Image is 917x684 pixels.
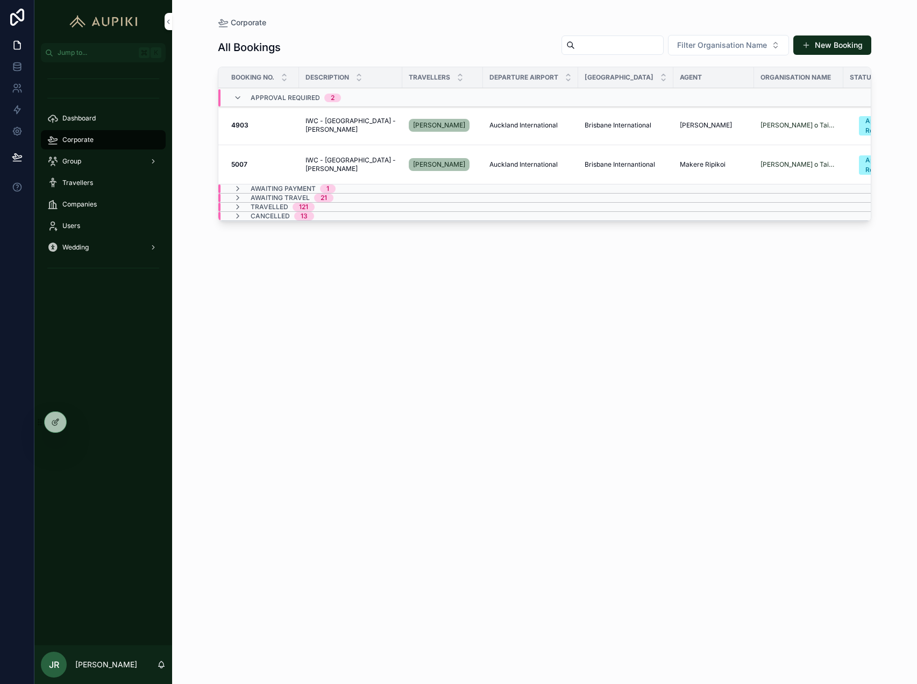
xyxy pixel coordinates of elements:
span: Brisbane Internantional [585,160,655,169]
span: Corporate [231,17,266,28]
p: [PERSON_NAME] [75,659,137,670]
span: Filter Organisation Name [677,40,767,51]
a: IWC - [GEOGRAPHIC_DATA] - [PERSON_NAME] [305,156,396,173]
a: IWC - [GEOGRAPHIC_DATA] - [PERSON_NAME] [305,117,396,134]
a: [PERSON_NAME] [409,158,470,171]
span: Corporate [62,136,94,144]
a: Travellers [41,173,166,193]
span: Travelled [251,203,288,211]
span: Users [62,222,80,230]
a: 5007 [231,160,293,169]
span: Awaiting Payment [251,184,316,193]
button: New Booking [793,35,871,55]
a: Wedding [41,238,166,257]
span: Organisation Name [760,73,831,82]
a: [PERSON_NAME] o Tainui [760,160,837,169]
a: Dashboard [41,109,166,128]
img: App logo [65,13,143,30]
a: [PERSON_NAME] o Tainui [760,121,837,130]
button: Select Button [668,35,789,55]
a: [PERSON_NAME] [409,117,477,134]
span: Travellers [62,179,93,187]
span: Cancelled [251,212,290,220]
a: Makere Ripikoi [680,160,748,169]
span: Auckland International [489,121,558,130]
span: [PERSON_NAME] [413,121,465,130]
span: Auckland International [489,160,558,169]
div: 21 [321,194,327,202]
span: Makere Ripikoi [680,160,726,169]
div: 1 [326,184,329,193]
a: Users [41,216,166,236]
div: scrollable content [34,62,172,290]
span: Status [850,73,876,82]
span: Awaiting Travel [251,194,310,202]
a: [PERSON_NAME] [409,119,470,132]
a: [PERSON_NAME] [409,156,477,173]
span: JR [49,658,59,671]
a: Auckland International [489,121,572,130]
a: Brisbane International [585,121,667,130]
a: Group [41,152,166,171]
strong: 4903 [231,121,248,129]
div: 121 [299,203,308,211]
div: 13 [301,212,308,220]
a: Brisbane Internantional [585,160,667,169]
span: Description [305,73,349,82]
span: Approval Required [251,94,320,102]
a: [PERSON_NAME] [680,121,748,130]
span: Jump to... [58,48,134,57]
span: Dashboard [62,114,96,123]
span: K [152,48,160,57]
div: Approval Required [865,116,893,136]
strong: 5007 [231,160,247,168]
span: Travellers [409,73,450,82]
a: 4903 [231,121,293,130]
a: Auckland International [489,160,572,169]
a: Corporate [218,17,266,28]
div: Approval Required [865,155,893,175]
a: Companies [41,195,166,214]
span: Group [62,157,81,166]
span: [PERSON_NAME] [680,121,732,130]
span: Wedding [62,243,89,252]
div: 2 [331,94,335,102]
span: [PERSON_NAME] [413,160,465,169]
h1: All Bookings [218,40,281,55]
span: Brisbane International [585,121,651,130]
span: Departure Airport [489,73,558,82]
span: Companies [62,200,97,209]
span: Agent [680,73,702,82]
button: Jump to...K [41,43,166,62]
span: Booking No. [231,73,274,82]
a: Corporate [41,130,166,149]
span: [GEOGRAPHIC_DATA] [585,73,653,82]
